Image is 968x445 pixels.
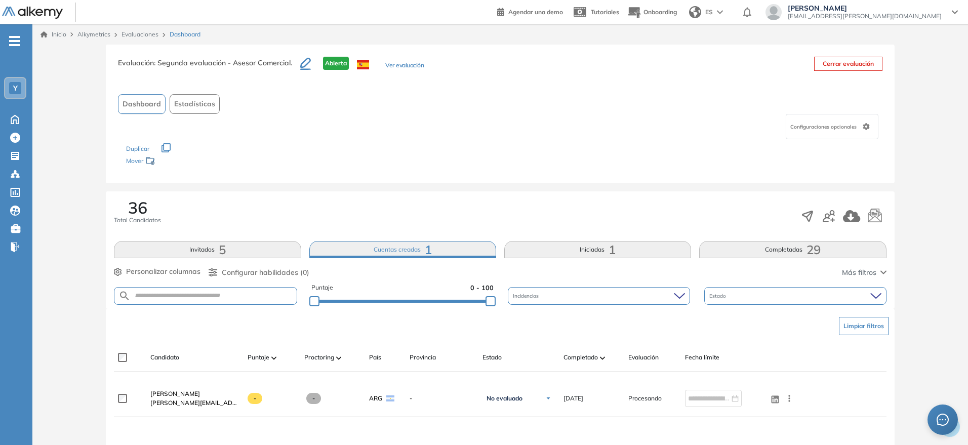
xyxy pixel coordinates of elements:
[150,389,239,398] a: [PERSON_NAME]
[9,40,20,42] i: -
[410,353,436,362] span: Provincia
[122,30,158,38] a: Evaluaciones
[788,12,942,20] span: [EMAIL_ADDRESS][PERSON_NAME][DOMAIN_NAME]
[628,353,659,362] span: Evaluación
[497,5,563,17] a: Agendar una demo
[309,241,496,258] button: Cuentas creadas1
[842,267,876,278] span: Más filtros
[150,398,239,408] span: [PERSON_NAME][EMAIL_ADDRESS][DOMAIN_NAME]
[128,199,147,216] span: 36
[369,394,382,403] span: ARG
[170,94,220,114] button: Estadísticas
[563,394,583,403] span: [DATE]
[786,114,878,139] div: Configuraciones opcionales
[248,393,262,404] span: -
[704,287,886,305] div: Estado
[369,353,381,362] span: País
[709,292,728,300] span: Estado
[410,394,474,403] span: -
[118,290,131,302] img: SEARCH_ALT
[591,8,619,16] span: Tutoriales
[788,4,942,12] span: [PERSON_NAME]
[118,94,166,114] button: Dashboard
[705,8,713,17] span: ES
[123,99,161,109] span: Dashboard
[77,30,110,38] span: Alkymetrics
[513,292,541,300] span: Incidencias
[170,30,200,39] span: Dashboard
[114,216,161,225] span: Total Candidatos
[126,266,200,277] span: Personalizar columnas
[114,241,301,258] button: Invitados5
[482,353,502,362] span: Estado
[790,123,859,131] span: Configuraciones opcionales
[118,57,300,78] h3: Evaluación
[628,394,662,403] span: Procesando
[600,356,605,359] img: [missing "en.ARROW_ALT" translation]
[385,61,424,71] button: Ver evaluación
[685,353,719,362] span: Fecha límite
[814,57,882,71] button: Cerrar evaluación
[717,10,723,14] img: arrow
[937,414,949,426] span: message
[563,353,598,362] span: Completado
[643,8,677,16] span: Onboarding
[209,267,309,278] button: Configurar habilidades (0)
[487,394,522,402] span: No evaluado
[222,267,309,278] span: Configurar habilidades (0)
[336,356,341,359] img: [missing "en.ARROW_ALT" translation]
[508,8,563,16] span: Agendar una demo
[627,2,677,23] button: Onboarding
[150,353,179,362] span: Candidato
[545,395,551,401] img: Ícono de flecha
[386,395,394,401] img: ARG
[154,58,292,67] span: : Segunda evaluación - Asesor Comercial.
[150,390,200,397] span: [PERSON_NAME]
[311,283,333,293] span: Puntaje
[699,241,886,258] button: Completadas29
[2,7,63,19] img: Logo
[174,99,215,109] span: Estadísticas
[304,353,334,362] span: Proctoring
[306,393,321,404] span: -
[357,60,369,69] img: ESP
[114,266,200,277] button: Personalizar columnas
[508,287,690,305] div: Incidencias
[839,317,889,335] button: Limpiar filtros
[126,145,149,152] span: Duplicar
[470,283,494,293] span: 0 - 100
[126,152,227,171] div: Mover
[13,84,18,92] span: Y
[248,353,269,362] span: Puntaje
[842,267,886,278] button: Más filtros
[504,241,691,258] button: Iniciadas1
[323,57,349,70] span: Abierta
[41,30,66,39] a: Inicio
[689,6,701,18] img: world
[271,356,276,359] img: [missing "en.ARROW_ALT" translation]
